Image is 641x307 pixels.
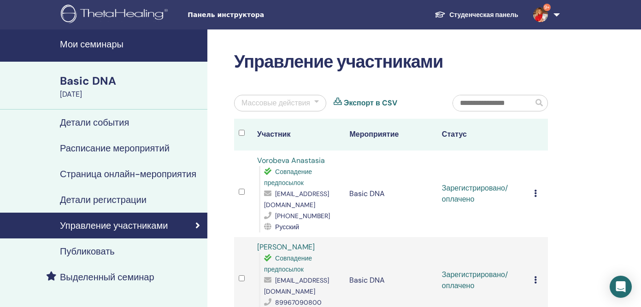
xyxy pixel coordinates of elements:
h4: Детали регистрации [60,194,147,205]
span: 89967090800 [275,298,322,307]
span: Русский [275,223,299,231]
span: Совпадение предпосылок [264,168,312,187]
span: Панель инструктора [188,10,326,20]
h4: Расписание мероприятий [60,143,170,154]
h2: Управление участниками [234,52,548,73]
span: [EMAIL_ADDRESS][DOMAIN_NAME] [264,190,329,209]
th: Статус [437,119,529,151]
th: Мероприятие [345,119,437,151]
div: Массовые действия [241,98,310,109]
h4: Выделенный семинар [60,272,154,283]
div: Open Intercom Messenger [610,276,632,298]
span: [EMAIL_ADDRESS][DOMAIN_NAME] [264,276,329,295]
span: 9+ [543,4,551,11]
td: Basic DNA [345,151,437,237]
span: Совпадение предпосылок [264,254,312,273]
img: logo.png [61,5,171,25]
a: Vorobeva Anastasia [257,156,325,165]
div: Basic DNA [60,73,202,89]
h4: Управление участниками [60,220,168,231]
img: graduation-cap-white.svg [435,11,446,18]
h4: Публиковать [60,246,115,257]
th: Участник [253,119,345,151]
h4: Мои семинары [60,39,202,50]
img: default.jpg [533,7,548,22]
h4: Страница онлайн-мероприятия [60,168,196,180]
span: [PHONE_NUMBER] [275,212,330,220]
a: Студенческая панель [427,6,525,23]
a: Экспорт в CSV [344,98,397,109]
div: [DATE] [60,89,202,100]
a: Basic DNA[DATE] [54,73,207,100]
a: [PERSON_NAME] [257,242,315,252]
h4: Детали события [60,117,129,128]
